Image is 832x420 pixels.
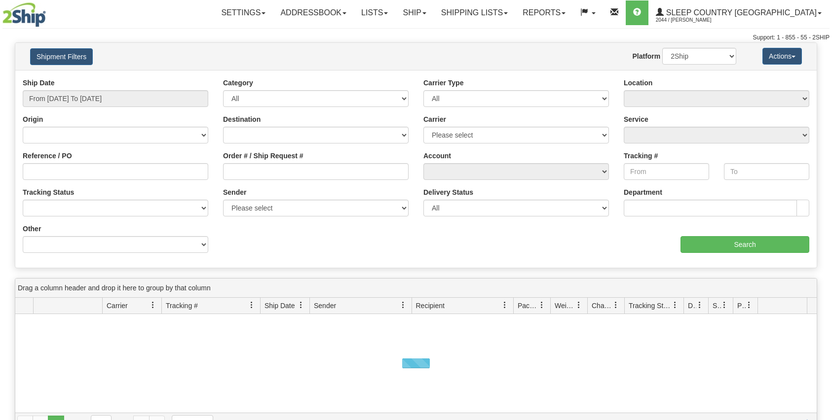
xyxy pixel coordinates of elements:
[243,297,260,314] a: Tracking # filter column settings
[23,114,43,124] label: Origin
[632,51,660,61] label: Platform
[223,187,246,197] label: Sender
[624,114,648,124] label: Service
[423,187,473,197] label: Delivery Status
[691,297,708,314] a: Delivery Status filter column settings
[762,48,802,65] button: Actions
[624,187,662,197] label: Department
[214,0,273,25] a: Settings
[423,78,463,88] label: Carrier Type
[648,0,829,25] a: Sleep Country [GEOGRAPHIC_DATA] 2044 / [PERSON_NAME]
[30,48,93,65] button: Shipment Filters
[223,114,261,124] label: Destination
[607,297,624,314] a: Charge filter column settings
[395,297,412,314] a: Sender filter column settings
[741,297,757,314] a: Pickup Status filter column settings
[713,301,721,311] span: Shipment Issues
[533,297,550,314] a: Packages filter column settings
[592,301,612,311] span: Charge
[737,301,746,311] span: Pickup Status
[293,297,309,314] a: Ship Date filter column settings
[570,297,587,314] a: Weight filter column settings
[273,0,354,25] a: Addressbook
[223,151,303,161] label: Order # / Ship Request #
[716,297,733,314] a: Shipment Issues filter column settings
[354,0,395,25] a: Lists
[2,2,46,27] img: logo2044.jpg
[23,224,41,234] label: Other
[395,0,433,25] a: Ship
[423,114,446,124] label: Carrier
[809,160,831,260] iframe: chat widget
[166,301,198,311] span: Tracking #
[423,151,451,161] label: Account
[624,151,658,161] label: Tracking #
[23,151,72,161] label: Reference / PO
[724,163,809,180] input: To
[681,236,809,253] input: Search
[496,297,513,314] a: Recipient filter column settings
[555,301,575,311] span: Weight
[515,0,573,25] a: Reports
[656,15,730,25] span: 2044 / [PERSON_NAME]
[23,78,55,88] label: Ship Date
[265,301,295,311] span: Ship Date
[145,297,161,314] a: Carrier filter column settings
[23,187,74,197] label: Tracking Status
[2,34,830,42] div: Support: 1 - 855 - 55 - 2SHIP
[416,301,445,311] span: Recipient
[624,78,652,88] label: Location
[664,8,817,17] span: Sleep Country [GEOGRAPHIC_DATA]
[314,301,336,311] span: Sender
[518,301,538,311] span: Packages
[223,78,253,88] label: Category
[434,0,515,25] a: Shipping lists
[15,279,817,298] div: grid grouping header
[629,301,672,311] span: Tracking Status
[624,163,709,180] input: From
[688,301,696,311] span: Delivery Status
[667,297,683,314] a: Tracking Status filter column settings
[107,301,128,311] span: Carrier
